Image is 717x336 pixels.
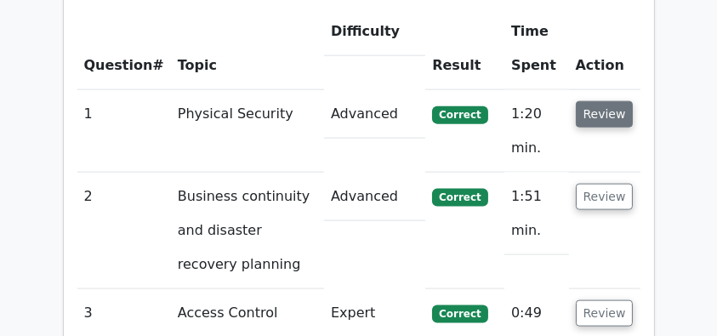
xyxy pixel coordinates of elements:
[432,305,487,322] span: Correct
[504,90,569,173] td: 1:20 min.
[576,300,634,327] button: Review
[77,8,171,90] th: #
[77,173,171,289] td: 2
[569,8,640,90] th: Action
[432,106,487,123] span: Correct
[576,184,634,210] button: Review
[504,173,569,255] td: 1:51 min.
[77,90,171,173] td: 1
[84,57,153,73] span: Question
[576,101,634,128] button: Review
[504,8,569,90] th: Time Spent
[324,173,425,221] td: Advanced
[171,8,324,90] th: Topic
[171,173,324,289] td: Business continuity and disaster recovery planning
[324,90,425,139] td: Advanced
[425,8,504,90] th: Result
[432,189,487,206] span: Correct
[324,8,425,56] th: Difficulty
[171,90,324,173] td: Physical Security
